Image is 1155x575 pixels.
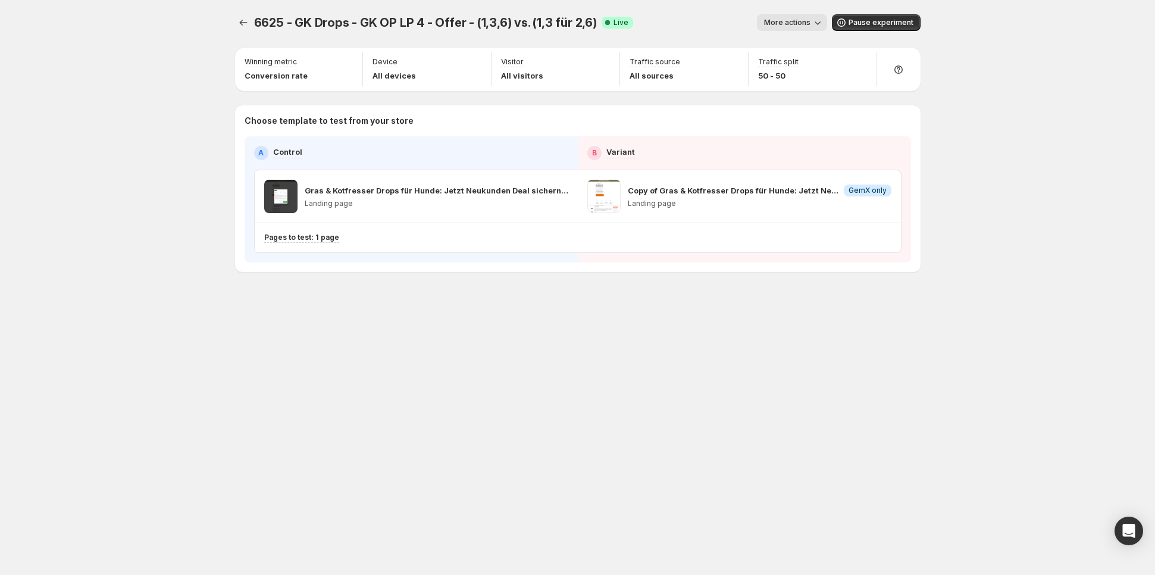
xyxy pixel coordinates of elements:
[630,70,680,82] p: All sources
[305,185,568,196] p: Gras & Kotfresser Drops für Hunde: Jetzt Neukunden Deal sichern!-v1
[757,14,827,31] button: More actions
[264,233,339,242] p: Pages to test: 1 page
[258,148,264,158] h2: A
[264,180,298,213] img: Gras & Kotfresser Drops für Hunde: Jetzt Neukunden Deal sichern!-v1
[245,70,308,82] p: Conversion rate
[501,57,524,67] p: Visitor
[832,14,921,31] button: Pause experiment
[501,70,543,82] p: All visitors
[628,185,839,196] p: Copy of Gras & Kotfresser Drops für Hunde: Jetzt Neukunden Deal sichern!-v1
[849,18,913,27] span: Pause experiment
[1115,517,1143,545] div: Open Intercom Messenger
[614,18,628,27] span: Live
[235,14,252,31] button: Experiments
[587,180,621,213] img: Copy of Gras & Kotfresser Drops für Hunde: Jetzt Neukunden Deal sichern!-v1
[592,148,597,158] h2: B
[245,57,297,67] p: Winning metric
[849,186,887,195] span: GemX only
[273,146,302,158] p: Control
[373,57,397,67] p: Device
[764,18,810,27] span: More actions
[628,199,891,208] p: Landing page
[373,70,416,82] p: All devices
[630,57,680,67] p: Traffic source
[758,70,799,82] p: 50 - 50
[254,15,597,30] span: 6625 - GK Drops - GK OP LP 4 - Offer - (1,3,6) vs. (1,3 für 2,6)
[606,146,635,158] p: Variant
[305,199,568,208] p: Landing page
[245,115,911,127] p: Choose template to test from your store
[758,57,799,67] p: Traffic split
